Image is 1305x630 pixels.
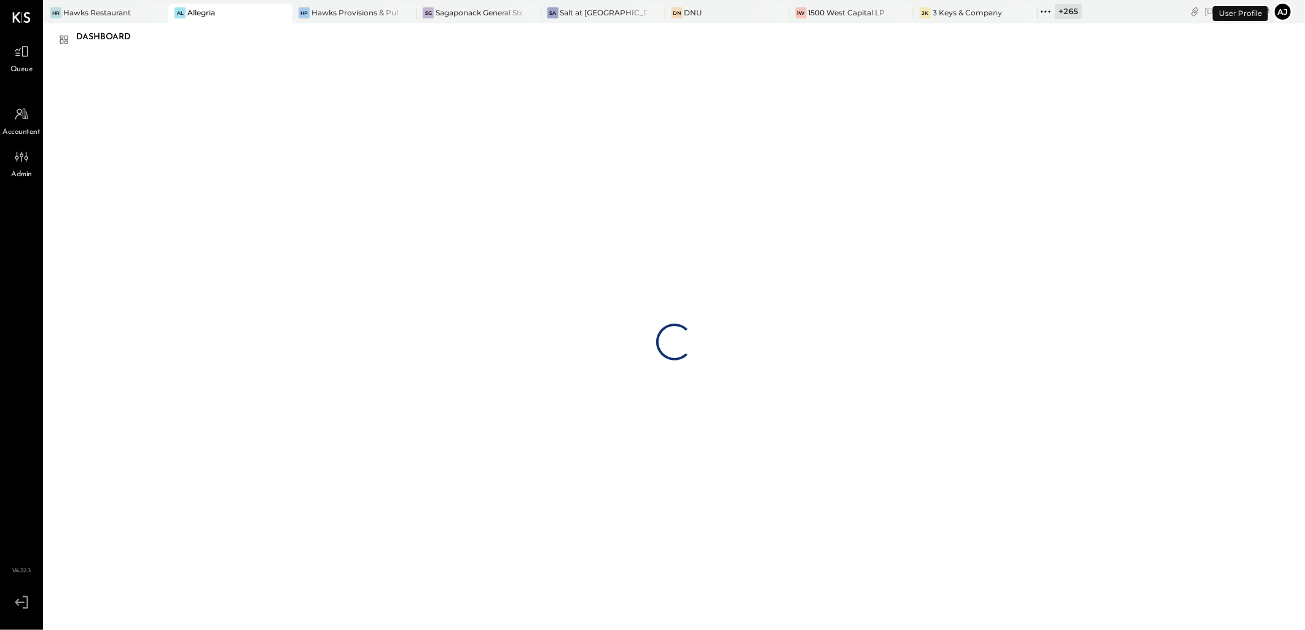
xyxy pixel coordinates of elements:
[1213,6,1268,21] div: User Profile
[312,7,398,18] div: Hawks Provisions & Public House
[174,7,186,18] div: Al
[76,28,143,47] div: Dashboard
[672,7,683,18] div: DN
[63,7,131,18] div: Hawks Restaurant
[1204,6,1270,17] div: [DATE]
[187,7,215,18] div: Allegria
[1273,2,1293,21] button: Aj
[1189,5,1201,18] div: copy link
[547,7,558,18] div: Sa
[684,7,702,18] div: DNU
[933,7,1002,18] div: 3 Keys & Company
[299,7,310,18] div: HP
[809,7,885,18] div: 1500 West Capital LP
[50,7,61,18] div: HR
[1,40,42,76] a: Queue
[10,64,33,76] span: Queue
[1055,4,1082,19] div: + 265
[560,7,647,18] div: Salt at [GEOGRAPHIC_DATA]
[3,127,41,138] span: Accountant
[1,103,42,138] a: Accountant
[920,7,931,18] div: 3K
[796,7,807,18] div: 1W
[436,7,522,18] div: Sagaponack General Store
[1,145,42,181] a: Admin
[423,7,434,18] div: SG
[11,169,32,181] span: Admin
